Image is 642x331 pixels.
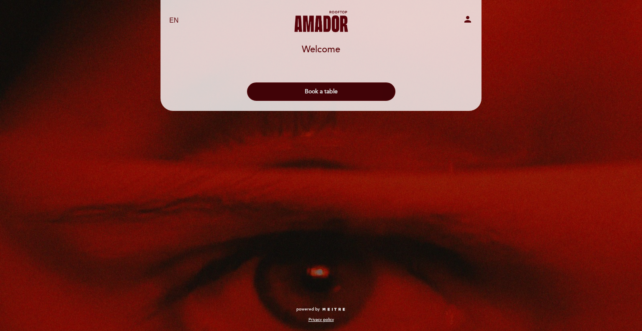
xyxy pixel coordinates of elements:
[247,82,395,101] button: Book a table
[463,14,473,24] i: person
[322,308,346,312] img: MEITRE
[308,317,334,323] a: Privacy policy
[463,14,473,27] button: person
[296,306,346,312] a: powered by
[302,45,340,55] h1: Welcome
[296,306,320,312] span: powered by
[269,9,373,32] a: [PERSON_NAME] Rooftop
